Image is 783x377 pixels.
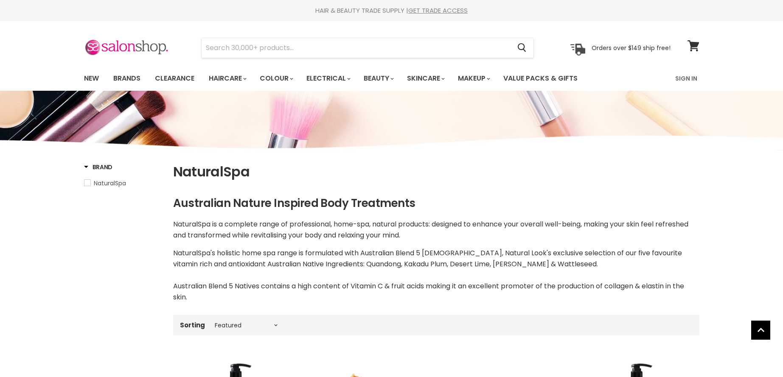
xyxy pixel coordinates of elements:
[73,6,710,15] div: HAIR & BEAUTY TRADE SUPPLY |
[357,70,399,87] a: Beauty
[149,70,201,87] a: Clearance
[78,66,627,91] ul: Main menu
[592,44,671,51] p: Orders over $149 ship free!
[670,70,702,87] a: Sign In
[84,163,113,171] h3: Brand
[497,70,584,87] a: Value Packs & Gifts
[84,179,163,188] a: NaturalSpa
[300,70,356,87] a: Electrical
[202,70,252,87] a: Haircare
[73,66,710,91] nav: Main
[173,248,699,303] p: NaturalSpa's holistic home spa range is formulated with Australian Blend 5 [DEMOGRAPHIC_DATA], Na...
[511,38,533,58] button: Search
[94,179,126,187] span: NaturalSpa
[202,38,511,58] input: Search
[107,70,147,87] a: Brands
[78,70,105,87] a: New
[401,70,450,87] a: Skincare
[452,70,495,87] a: Makeup
[173,194,699,212] h2: Australian Nature Inspired Body Treatments
[201,38,534,58] form: Product
[173,163,699,181] h1: NaturalSpa
[253,70,298,87] a: Colour
[180,321,205,329] label: Sorting
[408,6,468,15] a: GET TRADE ACCESS
[173,219,699,241] p: NaturalSpa is a complete range of professional, home-spa, natural products: designed to enhance y...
